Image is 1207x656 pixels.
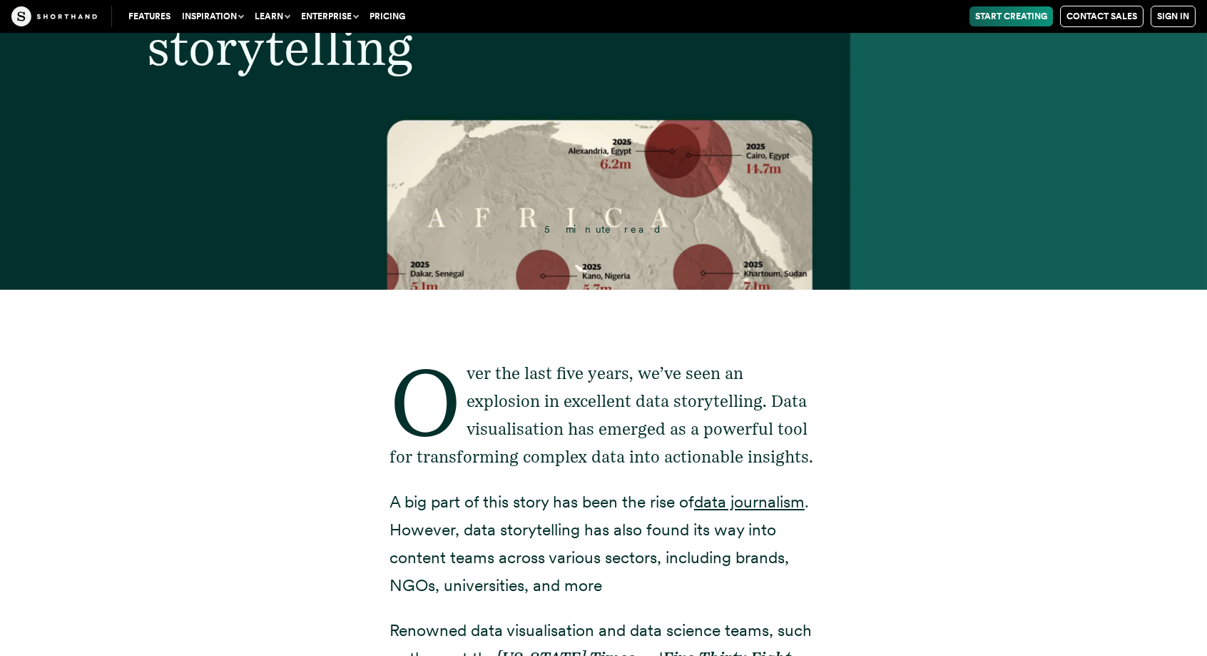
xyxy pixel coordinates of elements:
[1060,6,1144,27] a: Contact Sales
[11,6,97,26] img: The Craft
[969,6,1053,26] a: Start Creating
[249,6,295,26] button: Learn
[295,6,364,26] button: Enterprise
[364,6,411,26] a: Pricing
[389,488,818,600] p: A big part of this story has been the rise of . However, data storytelling has also found its way...
[389,360,818,471] p: Over the last five years, we’ve seen an explosion in excellent data storytelling. Data visualisat...
[176,6,249,26] button: Inspiration
[544,223,663,235] span: 5 minute read
[1151,6,1196,27] a: Sign in
[694,492,805,512] a: data journalism
[123,6,176,26] a: Features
